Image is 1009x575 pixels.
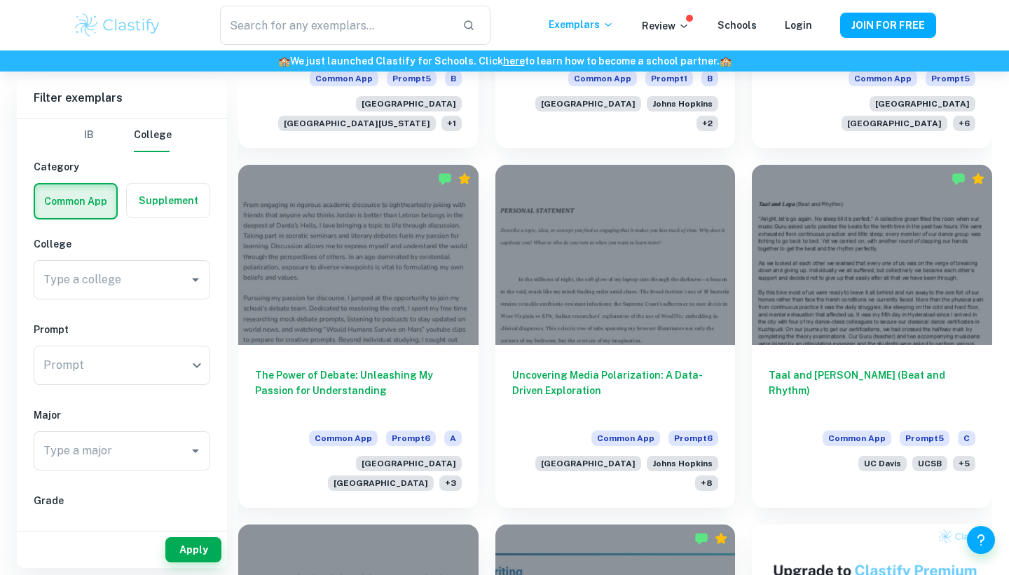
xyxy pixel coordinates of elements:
[386,431,436,446] span: Prompt 6
[512,367,719,414] h6: Uncovering Media Polarization: A Data-Driven Exploration
[952,172,966,186] img: Marked
[503,55,525,67] a: here
[127,184,210,217] button: Supplement
[647,456,718,471] span: Johns Hopkins
[34,407,210,423] h6: Major
[3,53,1006,69] h6: We just launched Clastify for Schools. Click to learn how to become a school partner.
[694,532,708,546] img: Marked
[696,116,718,131] span: + 2
[444,431,462,446] span: A
[701,71,718,86] span: B
[870,96,975,111] span: [GEOGRAPHIC_DATA]
[953,116,975,131] span: + 6
[186,270,205,290] button: Open
[159,524,166,539] span: C
[441,116,462,131] span: + 1
[535,456,641,471] span: [GEOGRAPHIC_DATA]
[134,119,172,152] button: College
[445,71,462,86] span: B
[849,71,917,86] span: Common App
[714,532,728,546] div: Premium
[967,526,995,554] button: Help and Feedback
[642,18,689,34] p: Review
[718,20,757,31] a: Schools
[278,55,290,67] span: 🏫
[912,456,947,471] span: UCSB
[387,71,437,86] span: Prompt 5
[823,431,891,446] span: Common App
[255,367,462,414] h6: The Power of Debate: Unleashing My Passion for Understanding
[115,524,122,539] span: B
[458,172,472,186] div: Premium
[356,456,462,471] span: [GEOGRAPHIC_DATA]
[549,17,614,32] p: Exemplars
[535,96,641,111] span: [GEOGRAPHIC_DATA]
[34,159,210,175] h6: Category
[769,367,975,414] h6: Taal and [PERSON_NAME] (Beat and Rhythm)
[34,322,210,337] h6: Prompt
[647,96,718,111] span: Johns Hopkins
[72,119,106,152] button: IB
[310,71,378,86] span: Common App
[438,172,452,186] img: Marked
[953,456,975,471] span: + 5
[752,165,992,508] a: Taal and [PERSON_NAME] (Beat and Rhythm)Common AppPrompt5CUC DavisUCSB+5
[186,441,205,461] button: Open
[34,236,210,252] h6: College
[785,20,812,31] a: Login
[900,431,949,446] span: Prompt 5
[238,165,479,508] a: The Power of Debate: Unleashing My Passion for UnderstandingCommon AppPrompt6A[GEOGRAPHIC_DATA][G...
[356,96,462,111] span: [GEOGRAPHIC_DATA]
[958,431,975,446] span: C
[591,431,660,446] span: Common App
[220,6,451,45] input: Search for any exemplars...
[165,537,221,562] button: Apply
[668,431,718,446] span: Prompt 6
[971,172,985,186] div: Premium
[72,119,172,152] div: Filter type choice
[34,493,210,508] h6: Grade
[35,184,116,218] button: Common App
[695,475,718,491] span: + 8
[328,475,434,491] span: [GEOGRAPHIC_DATA]
[720,55,732,67] span: 🏫
[73,11,162,39] img: Clastify logo
[840,13,936,38] button: JOIN FOR FREE
[17,79,227,118] h6: Filter exemplars
[842,116,947,131] span: [GEOGRAPHIC_DATA]
[568,71,637,86] span: Common App
[71,524,78,539] span: A
[439,475,462,491] span: + 3
[495,165,736,508] a: Uncovering Media Polarization: A Data-Driven ExplorationCommon AppPrompt6[GEOGRAPHIC_DATA]Johns H...
[309,431,378,446] span: Common App
[645,71,693,86] span: Prompt 1
[278,116,436,131] span: [GEOGRAPHIC_DATA][US_STATE]
[858,456,907,471] span: UC Davis
[926,71,975,86] span: Prompt 5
